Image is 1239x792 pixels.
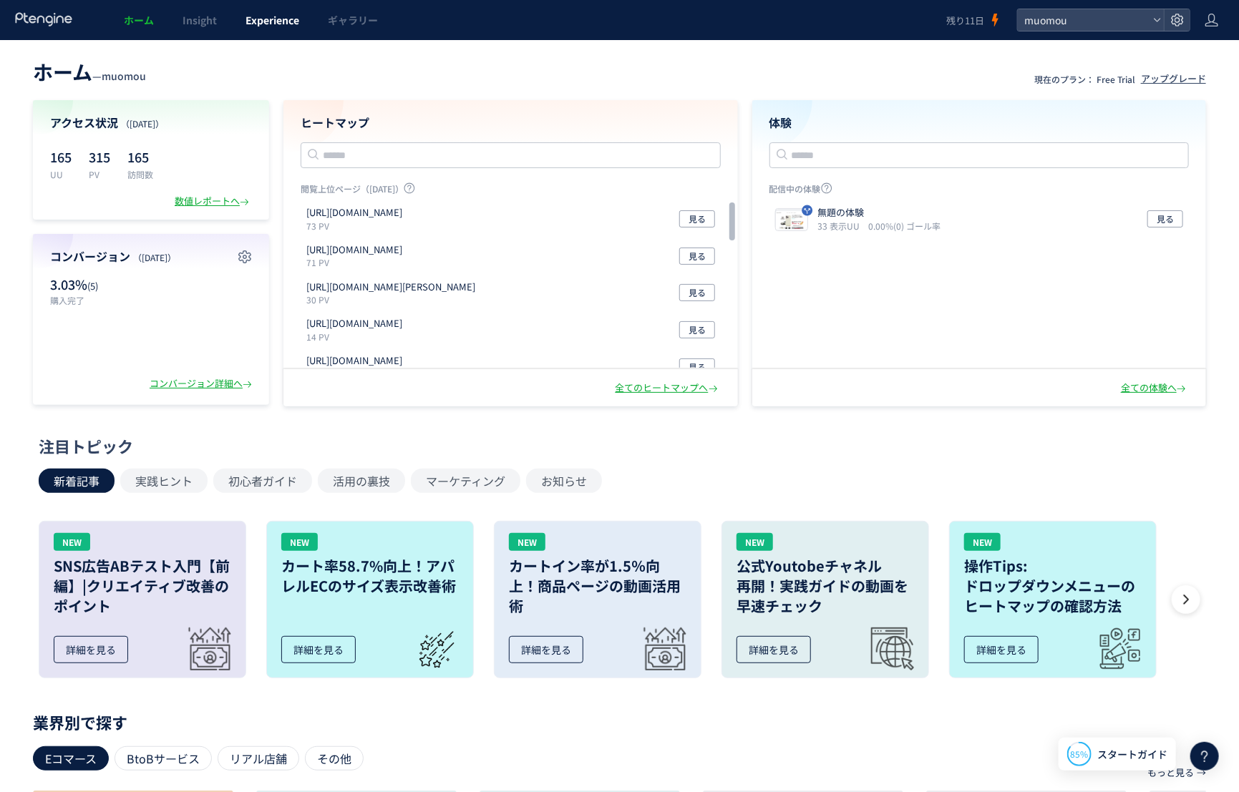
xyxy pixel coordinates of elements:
[689,321,706,338] span: 見る
[1141,72,1206,86] div: アップグレード
[306,206,402,220] p: https://muo-mou.com/honda
[679,210,715,228] button: 見る
[33,57,146,86] div: —
[50,294,144,306] p: 購入完了
[509,556,686,616] h3: カートイン率が1.5％向上！商品ページの動画活用術
[1147,761,1194,785] p: もっと見る
[150,377,255,391] div: コンバージョン詳細へ
[133,251,176,263] span: （[DATE]）
[305,746,364,771] div: その他
[50,168,72,180] p: UU
[946,14,984,27] span: 残り11日
[869,220,941,232] i: 0.00%(0) ゴール率
[737,636,811,663] div: 詳細を見る
[102,69,146,83] span: muomou
[769,114,1190,131] h4: 体験
[120,469,208,493] button: 実践ヒント
[33,57,92,86] span: ホーム
[776,210,807,230] img: ddf6427a7fc824c6333fec644e860e931754913992538.jpeg
[1147,210,1183,228] button: 見る
[54,556,231,616] h3: SNS広告ABテスト入門【前編】|クリエイティブ改善のポイント
[1197,761,1206,785] p: →
[318,469,405,493] button: 活用の裏技
[301,182,721,200] p: 閲覧上位ページ（[DATE]）
[411,469,520,493] button: マーケティング
[737,556,914,616] h3: 公式Youtobeチャネル 再開！実践ガイドの動画を 早速チェック
[689,284,706,301] span: 見る
[964,636,1039,663] div: 詳細を見る
[183,13,217,27] span: Insight
[33,746,109,771] div: Eコマース
[509,636,583,663] div: 詳細を見る
[1020,9,1147,31] span: muomou
[115,746,212,771] div: BtoBサービス
[1071,748,1089,760] span: 85%
[89,168,110,180] p: PV
[964,533,1001,551] div: NEW
[1157,210,1174,228] span: 見る
[266,521,474,678] a: NEWカート率58.7%向上！アパレルECのサイズ表示改善術詳細を見る
[246,13,299,27] span: Experience
[526,469,602,493] button: お知らせ
[306,331,408,343] p: 14 PV
[679,321,715,338] button: 見る
[50,114,252,131] h4: アクセス状況
[769,182,1190,200] p: 配信中の体験
[679,248,715,265] button: 見る
[306,243,402,257] p: https://muo-mou.com/subaru
[50,145,72,168] p: 165
[39,435,1193,457] div: 注目トピック
[494,521,701,678] a: NEWカートイン率が1.5％向上！商品ページの動画活用術詳細を見る
[50,275,144,294] p: 3.03%
[50,248,252,265] h4: コンバージョン
[679,284,715,301] button: 見る
[54,636,128,663] div: 詳細を見る
[964,556,1142,616] h3: 操作Tips: ドロップダウンメニューの ヒートマップの確認方法
[689,358,706,376] span: 見る
[1121,381,1189,395] div: 全ての体験へ
[33,718,1206,726] p: 業界別で探す
[306,317,402,331] p: https://muo-mou.com
[127,145,153,168] p: 165
[679,358,715,376] button: 見る
[509,533,545,551] div: NEW
[213,469,312,493] button: 初心者ガイド
[1097,747,1167,762] span: スタートガイド
[281,533,318,551] div: NEW
[689,248,706,265] span: 見る
[818,220,866,232] i: 33 表示UU
[721,521,929,678] a: NEW公式Youtobeチャネル再開！実践ガイドの動画を早速チェック詳細を見る
[54,533,90,551] div: NEW
[218,746,299,771] div: リアル店舗
[89,145,110,168] p: 315
[306,220,408,232] p: 73 PV
[689,210,706,228] span: 見る
[306,368,408,380] p: 12 PV
[1034,73,1135,85] p: 現在のプラン： Free Trial
[818,206,936,220] p: 無題の体験
[175,195,252,208] div: 数値レポートへ
[39,521,246,678] a: NEWSNS広告ABテスト入門【前編】|クリエイティブ改善のポイント詳細を見る
[306,354,402,368] p: https://muo-mou.com/product/levorg
[301,114,721,131] h4: ヒートマップ
[949,521,1157,678] a: NEW操作Tips:ドロップダウンメニューのヒートマップの確認方法詳細を見る
[124,13,154,27] span: ホーム
[306,280,475,294] p: https://muo-mou.com/suzuki
[39,469,115,493] button: 新着記事
[737,533,773,551] div: NEW
[281,636,356,663] div: 詳細を見る
[121,117,164,129] span: （[DATE]）
[306,293,481,305] p: 30 PV
[328,13,378,27] span: ギャラリー
[87,279,98,293] span: (5)
[127,168,153,180] p: 訪問数
[281,556,459,596] h3: カート率58.7%向上！アパレルECのサイズ表示改善術
[306,256,408,268] p: 71 PV
[616,381,721,395] div: 全てのヒートマップへ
